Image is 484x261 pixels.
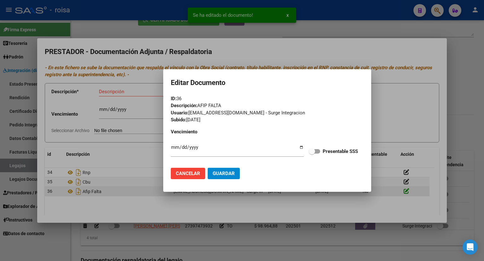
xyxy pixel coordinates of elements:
[171,110,188,116] strong: Usuario:
[171,116,364,124] div: [DATE]
[463,240,478,255] div: Open Intercom Messenger
[213,171,235,176] span: Guardar
[171,128,229,136] p: Vencimiento
[176,171,200,176] span: Cancelar
[208,168,240,179] button: Guardar
[171,96,176,101] strong: ID:
[171,117,186,123] strong: Subido:
[171,109,364,117] div: [EMAIL_ADDRESS][DOMAIN_NAME] - Surge Integracion
[171,95,364,102] div: 36
[171,102,364,109] div: AFIP FALTA
[171,77,364,89] h2: Editar Documento
[171,168,205,179] button: Cancelar
[171,103,197,108] strong: Descripción:
[323,149,358,154] strong: Presentable SSS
